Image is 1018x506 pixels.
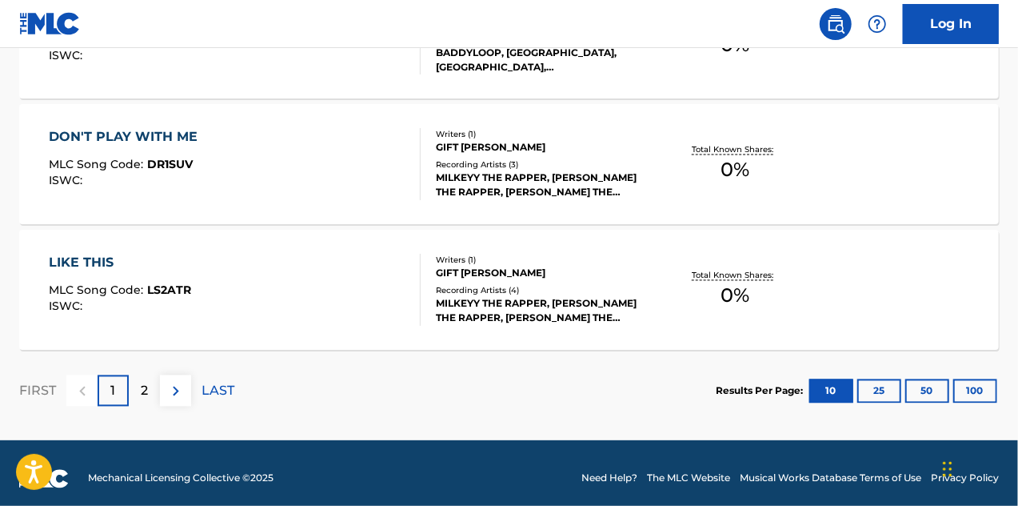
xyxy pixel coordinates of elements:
div: LIKE THIS [49,254,191,273]
p: Total Known Shares: [693,144,778,156]
a: Log In [903,4,999,44]
a: Need Help? [581,472,637,486]
span: 0 % [721,282,749,311]
p: Results Per Page: [716,384,807,399]
div: GIFT [PERSON_NAME] [436,141,653,155]
a: The MLC Website [647,472,730,486]
img: help [868,14,887,34]
div: Recording Artists ( 3 ) [436,159,653,171]
span: 0 % [721,156,749,185]
button: 100 [953,379,997,404]
span: ISWC : [49,174,86,188]
div: GIFT [PERSON_NAME] [436,267,653,281]
span: Mechanical Licensing Collective © 2025 [88,472,273,486]
iframe: Chat Widget [938,429,1018,506]
a: LIKE THISMLC Song Code:LS2ATRISWC:Writers (1)GIFT [PERSON_NAME]Recording Artists (4)MILKEYY THE R... [19,230,999,350]
p: 1 [111,382,116,401]
button: 25 [857,379,901,404]
div: Help [861,8,893,40]
span: ISWC : [49,299,86,314]
div: MILKEYY THE RAPPER, [PERSON_NAME] THE RAPPER, [PERSON_NAME] THE RAPPER [436,171,653,200]
button: 50 [905,379,949,404]
span: MLC Song Code : [49,158,147,172]
div: BADDYLOOP, [GEOGRAPHIC_DATA], [GEOGRAPHIC_DATA], [GEOGRAPHIC_DATA], [GEOGRAPHIC_DATA] [436,46,653,74]
div: Writers ( 1 ) [436,255,653,267]
div: MILKEYY THE RAPPER, [PERSON_NAME] THE RAPPER, [PERSON_NAME] THE RAPPER, [PERSON_NAME] THE RAPPER [436,297,653,326]
img: right [166,382,186,401]
img: MLC Logo [19,12,81,35]
a: Privacy Policy [931,472,999,486]
a: Musical Works Database Terms of Use [740,472,921,486]
span: LS2ATR [147,283,191,298]
div: Drag [943,445,952,493]
div: Writers ( 1 ) [436,129,653,141]
div: Recording Artists ( 4 ) [436,285,653,297]
p: LAST [202,382,234,401]
a: DON'T PLAY WITH MEMLC Song Code:DR1SUVISWC:Writers (1)GIFT [PERSON_NAME]Recording Artists (3)MILK... [19,104,999,224]
a: Public Search [820,8,852,40]
span: ISWC : [49,48,86,62]
p: FIRST [19,382,56,401]
p: Total Known Shares: [693,270,778,282]
button: 10 [809,379,853,404]
div: DON'T PLAY WITH ME [49,128,206,147]
p: 2 [141,382,148,401]
img: search [826,14,845,34]
span: DR1SUV [147,158,193,172]
span: MLC Song Code : [49,283,147,298]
